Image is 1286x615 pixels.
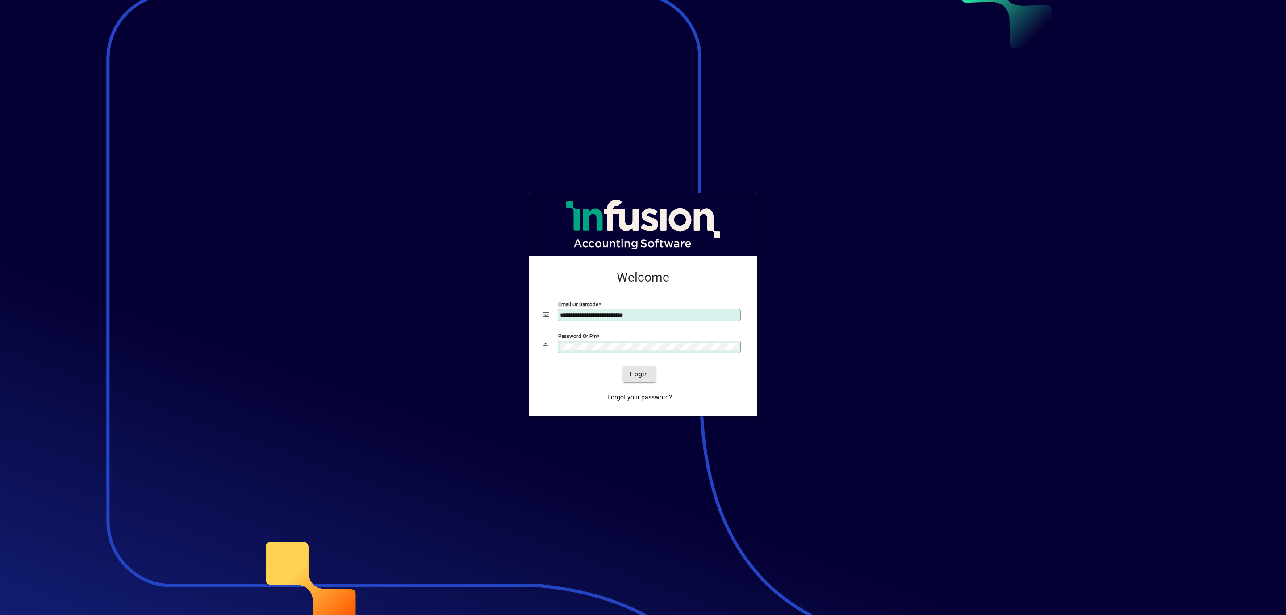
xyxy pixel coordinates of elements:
[623,366,656,382] button: Login
[604,390,676,406] a: Forgot your password?
[607,393,672,402] span: Forgot your password?
[543,270,743,285] h2: Welcome
[558,332,597,339] mat-label: Password or Pin
[630,370,648,379] span: Login
[558,301,598,307] mat-label: Email or Barcode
